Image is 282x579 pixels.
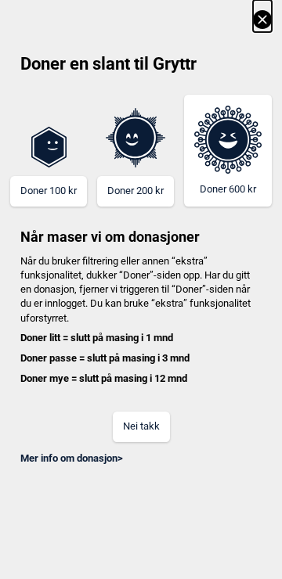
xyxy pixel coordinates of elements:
button: Doner 100 kr [10,176,87,207]
h2: Doner en slant til Gryttr [10,52,272,87]
h4: Når du bruker filtrering eller annen “ekstra” funksjonalitet, dukker “Doner”-siden opp. Har du gi... [10,254,272,387]
b: Doner passe = slutt på masing i 3 mnd [20,352,190,364]
b: Doner litt = slutt på masing i 1 mnd [20,332,173,343]
h3: Når maser vi om donasjoner [10,207,272,246]
button: Doner 600 kr [184,95,272,207]
b: Doner mye = slutt på masing i 12 mnd [20,372,187,384]
a: Mer info om donasjon> [20,452,123,464]
button: Nei takk [113,412,170,442]
button: Doner 200 kr [97,176,174,207]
